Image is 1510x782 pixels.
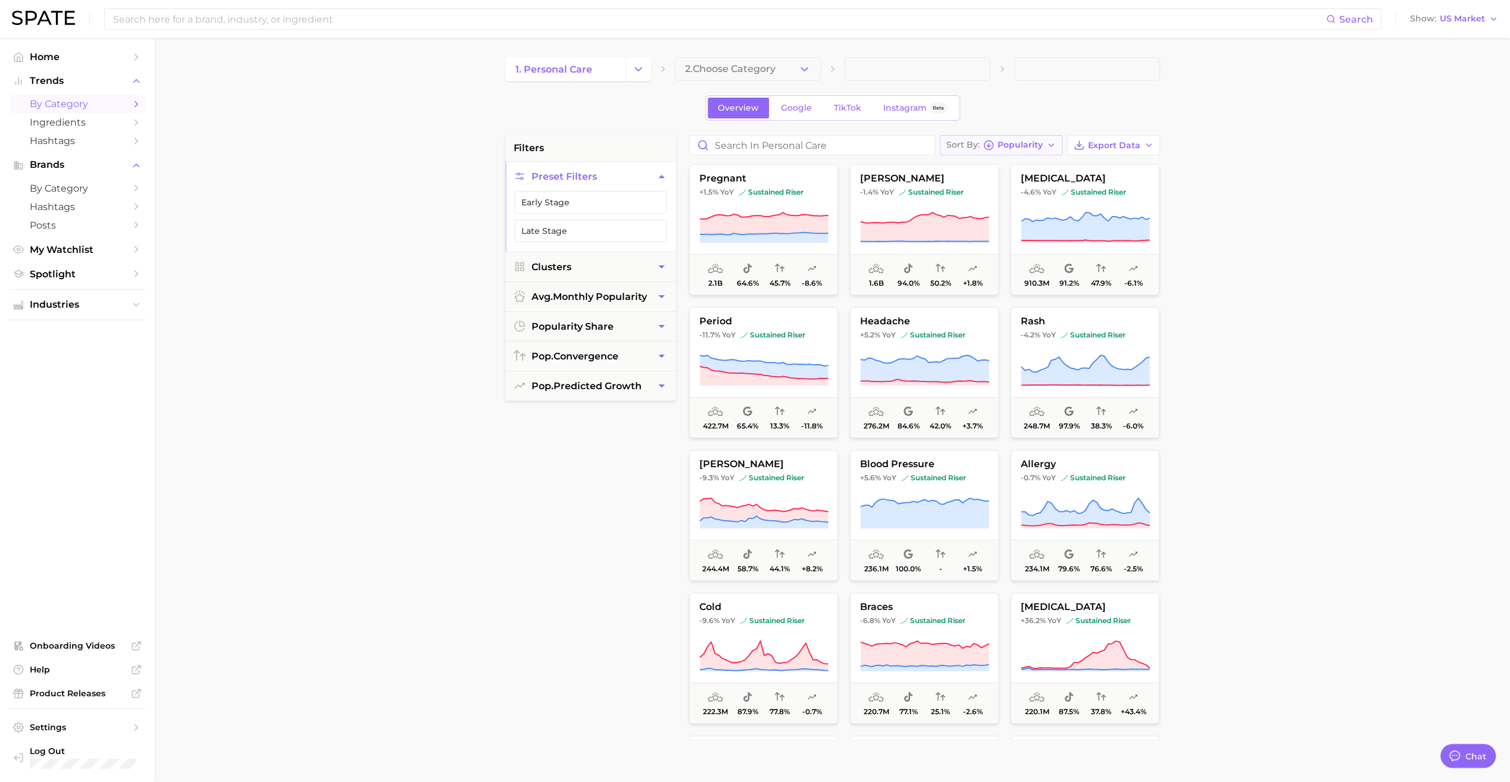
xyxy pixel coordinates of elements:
span: +36.2% [1021,616,1046,625]
span: popularity share: Google [904,405,913,419]
span: +5.6% [860,473,881,482]
span: 45.7% [769,279,790,287]
span: Sort By [946,142,980,148]
span: popularity convergence: Medium Convergence [936,262,945,276]
span: 220.1m [1024,708,1049,716]
a: TikTok [824,98,871,118]
span: average monthly popularity: Very High Popularity [708,405,723,419]
span: popularity predicted growth: Uncertain [968,548,977,562]
span: Product Releases [30,688,125,699]
button: Export Data [1067,135,1160,155]
button: pop.convergence [505,342,676,371]
span: average monthly popularity: Very High Popularity [868,548,884,562]
span: average monthly popularity: Very High Popularity [1029,262,1045,276]
span: pregnant [690,173,837,184]
span: +43.4% [1120,708,1146,716]
button: braces-6.8% YoYsustained risersustained riser220.7m77.1%25.1%-2.6% [850,593,999,724]
span: TikTok [834,103,861,113]
span: popularity predicted growth: Likely [1128,690,1138,705]
input: Search here for a brand, industry, or ingredient [112,9,1326,29]
span: rash [1011,316,1159,327]
span: filters [514,141,544,155]
span: popularity convergence: Low Convergence [1096,690,1106,705]
span: 84.6% [897,422,919,430]
span: popularity share [532,321,614,332]
span: popularity share: TikTok [1064,690,1074,705]
span: 220.7m [863,708,889,716]
span: 37.8% [1091,708,1111,716]
span: braces [851,602,998,612]
span: average monthly popularity: Very High Popularity [1029,405,1045,419]
button: [PERSON_NAME]-9.3% YoYsustained risersustained riser244.4m58.7%44.1%+8.2% [689,450,838,581]
a: Hashtags [10,132,145,150]
span: average monthly popularity: Very High Popularity [868,690,884,705]
span: average monthly popularity: Very High Popularity [708,262,723,276]
span: -4.2% [1021,330,1040,339]
button: popularity share [505,312,676,341]
span: popularity share: Google [1064,405,1074,419]
span: popularity predicted growth: Uncertain [1128,405,1138,419]
a: by Category [10,179,145,198]
a: Home [10,48,145,66]
span: YoY [722,330,736,340]
span: -6.1% [1124,279,1142,287]
img: sustained riser [899,189,906,196]
span: sustained riser [899,187,964,197]
img: sustained riser [901,474,908,481]
span: popularity share: Google [1064,548,1074,562]
span: 77.1% [899,708,917,716]
span: allergy [1011,459,1159,470]
button: allergy-0.7% YoYsustained risersustained riser234.1m79.6%76.6%-2.5% [1011,450,1159,581]
span: +8.2% [801,565,822,573]
a: Onboarding Videos [10,637,145,655]
button: Early Stage [515,191,667,214]
button: [MEDICAL_DATA]+36.2% YoYsustained risersustained riser220.1m87.5%37.8%+43.4% [1011,593,1159,724]
span: by Category [30,98,125,110]
a: Product Releases [10,684,145,702]
button: avg.monthly popularity [505,282,676,311]
span: sustained riser [739,473,804,483]
span: popularity convergence: Medium Convergence [775,548,784,562]
span: 65.4% [737,422,758,430]
span: Industries [30,299,125,310]
span: 1.6b [868,279,883,287]
span: -0.7% [1021,473,1040,482]
span: average monthly popularity: Very High Popularity [708,548,723,562]
span: popularity share: Google [904,548,913,562]
span: popularity predicted growth: Very Unlikely [1128,548,1138,562]
span: Brands [30,159,125,170]
span: Hashtags [30,201,125,212]
span: 234.1m [1024,565,1049,573]
span: YoY [883,473,896,483]
span: 77.8% [770,708,790,716]
span: sustained riser [1061,473,1126,483]
span: Log Out [30,746,136,756]
span: 910.3m [1024,279,1049,287]
img: sustained riser [740,331,748,339]
span: 42.0% [930,422,951,430]
span: popularity predicted growth: Very Unlikely [1128,262,1138,276]
span: sustained riser [1061,330,1126,340]
a: My Watchlist [10,240,145,259]
img: sustained riser [739,474,746,481]
span: Posts [30,220,125,231]
span: popularity share: TikTok [904,262,913,276]
span: -6.8% [860,616,880,625]
span: average monthly popularity: Very High Popularity [1029,548,1045,562]
span: 2.1b [708,279,723,287]
span: sustained riser [740,330,805,340]
span: +1.5% [963,565,982,573]
button: rash-4.2% YoYsustained risersustained riser248.7m97.9%38.3%-6.0% [1011,307,1159,438]
span: [MEDICAL_DATA] [1011,173,1159,184]
span: sustained riser [901,330,965,340]
span: -8.6% [802,279,822,287]
span: YoY [1042,330,1056,340]
span: average monthly popularity: Very High Popularity [868,405,884,419]
span: 64.6% [736,279,758,287]
span: monthly popularity [532,291,647,302]
span: 91.2% [1059,279,1078,287]
button: Late Stage [515,220,667,242]
span: My Watchlist [30,244,125,255]
button: Clusters [505,252,676,281]
button: [PERSON_NAME]-1.4% YoYsustained risersustained riser1.6b94.0%50.2%+1.8% [850,164,999,295]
